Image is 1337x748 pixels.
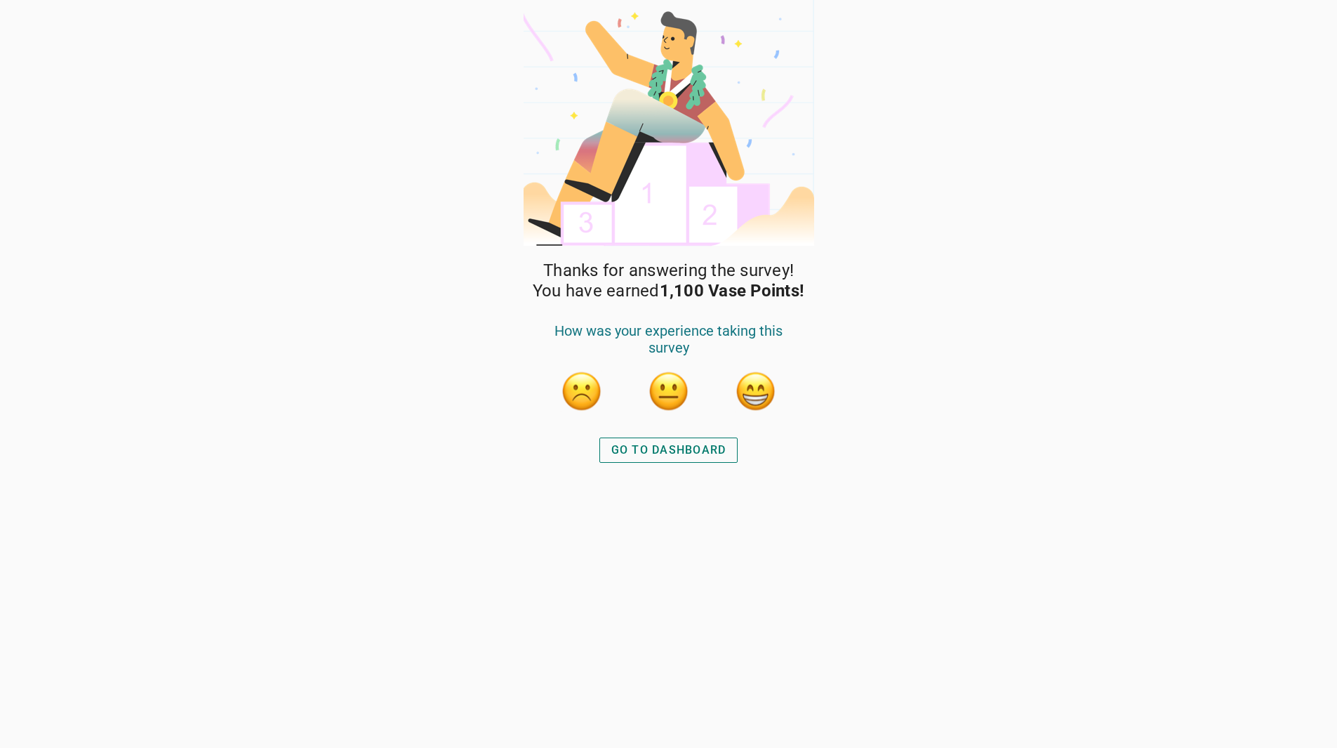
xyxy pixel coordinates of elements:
button: GO TO DASHBOARD [599,438,738,463]
div: How was your experience taking this survey [538,322,799,370]
strong: 1,100 Vase Points! [660,281,805,301]
span: Thanks for answering the survey! [543,261,794,281]
span: You have earned [533,281,804,301]
div: GO TO DASHBOARD [611,442,726,459]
